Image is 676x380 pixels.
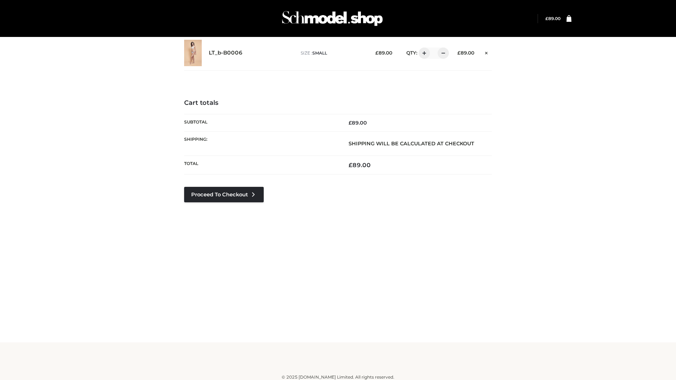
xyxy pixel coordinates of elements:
[301,50,364,56] p: size :
[457,50,474,56] bdi: 89.00
[349,161,352,169] span: £
[349,120,352,126] span: £
[349,140,474,147] strong: Shipping will be calculated at checkout
[545,16,561,21] a: £89.00
[399,47,446,59] div: QTY:
[184,114,338,131] th: Subtotal
[481,47,492,57] a: Remove this item
[375,50,392,56] bdi: 89.00
[209,50,243,56] a: LT_b-B0006
[349,161,371,169] bdi: 89.00
[184,40,202,66] img: LT_b-B0006 - SMALL
[184,187,264,202] a: Proceed to Checkout
[184,131,338,156] th: Shipping:
[312,50,327,56] span: SMALL
[349,120,367,126] bdi: 89.00
[280,5,385,32] img: Schmodel Admin 964
[184,156,338,175] th: Total
[184,99,492,107] h4: Cart totals
[545,16,561,21] bdi: 89.00
[545,16,548,21] span: £
[375,50,378,56] span: £
[457,50,461,56] span: £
